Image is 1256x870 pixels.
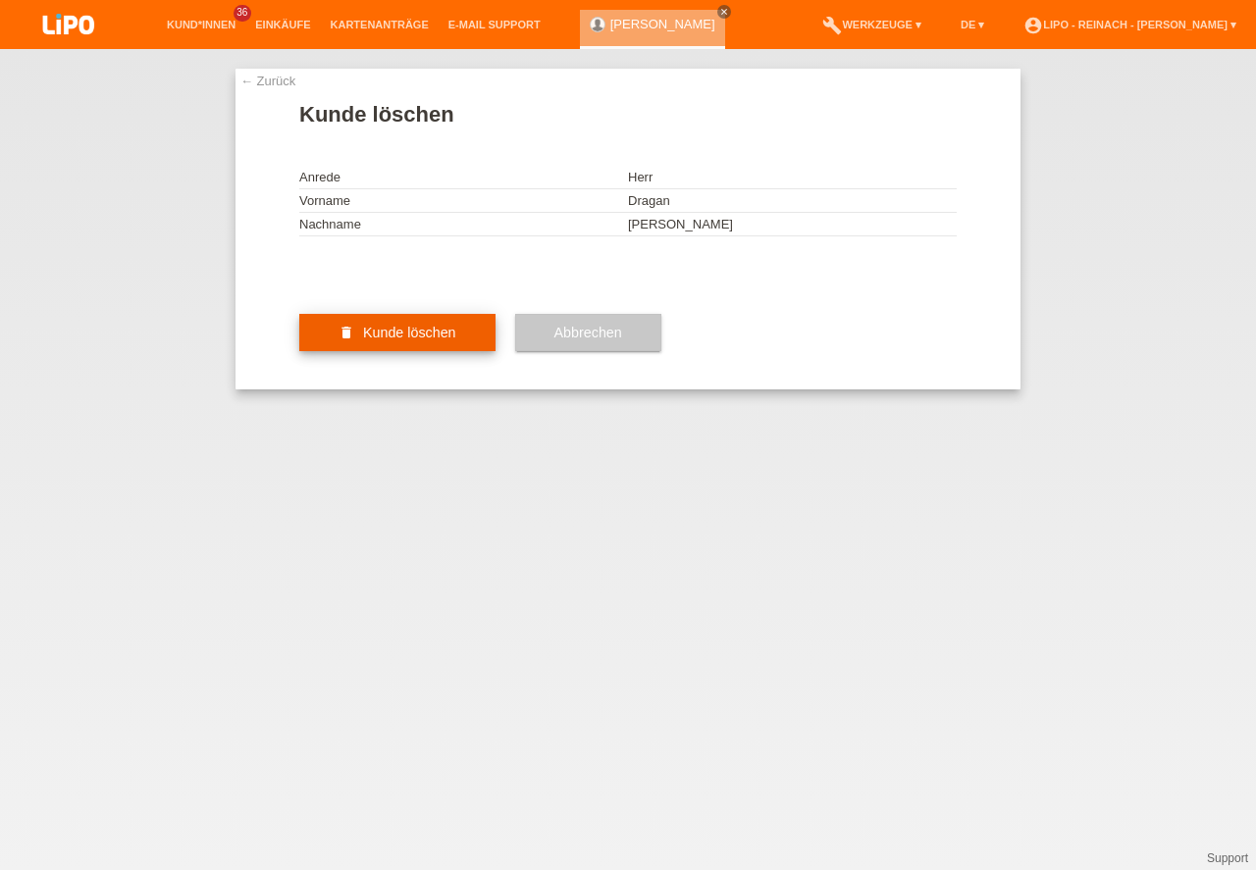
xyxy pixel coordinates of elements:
h1: Kunde löschen [299,102,957,127]
a: E-Mail Support [439,19,550,30]
a: Einkäufe [245,19,320,30]
a: [PERSON_NAME] [610,17,715,31]
a: close [717,5,731,19]
a: Kartenanträge [321,19,439,30]
a: Kund*innen [157,19,245,30]
td: Vorname [299,189,628,213]
button: Abbrechen [515,314,661,351]
a: buildWerkzeuge ▾ [812,19,931,30]
td: Nachname [299,213,628,236]
td: Dragan [628,189,957,213]
a: Support [1207,851,1248,865]
span: 36 [234,5,251,22]
span: Kunde löschen [363,325,456,340]
i: close [719,7,729,17]
i: account_circle [1023,16,1043,35]
td: Herr [628,166,957,189]
a: ← Zurück [240,74,295,88]
a: DE ▾ [951,19,994,30]
i: delete [339,325,354,340]
a: LIPO pay [20,40,118,55]
td: Anrede [299,166,628,189]
i: build [822,16,842,35]
span: Abbrechen [554,325,622,340]
button: delete Kunde löschen [299,314,496,351]
td: [PERSON_NAME] [628,213,957,236]
a: account_circleLIPO - Reinach - [PERSON_NAME] ▾ [1014,19,1246,30]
